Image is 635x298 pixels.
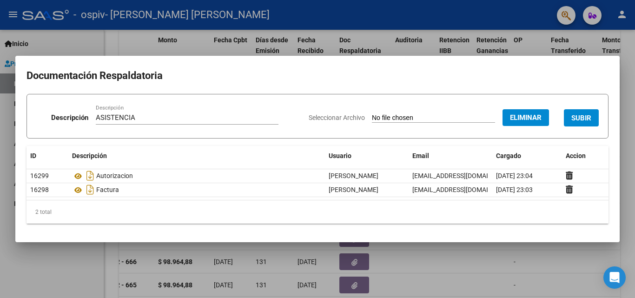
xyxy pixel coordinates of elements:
[329,172,378,179] span: [PERSON_NAME]
[566,152,586,159] span: Accion
[30,152,36,159] span: ID
[496,172,533,179] span: [DATE] 23:04
[503,109,549,126] button: Eliminar
[51,113,88,123] p: Descripción
[412,186,516,193] span: [EMAIL_ADDRESS][DOMAIN_NAME]
[30,172,49,179] span: 16299
[412,152,429,159] span: Email
[84,168,96,183] i: Descargar documento
[26,67,609,85] h2: Documentación Respaldatoria
[30,186,49,193] span: 16298
[84,182,96,197] i: Descargar documento
[26,146,68,166] datatable-header-cell: ID
[492,146,562,166] datatable-header-cell: Cargado
[72,168,321,183] div: Autorizacion
[571,114,591,122] span: SUBIR
[329,186,378,193] span: [PERSON_NAME]
[309,114,365,121] span: Seleccionar Archivo
[412,172,516,179] span: [EMAIL_ADDRESS][DOMAIN_NAME]
[26,200,609,224] div: 2 total
[564,109,599,126] button: SUBIR
[72,152,107,159] span: Descripción
[409,146,492,166] datatable-header-cell: Email
[496,186,533,193] span: [DATE] 23:03
[496,152,521,159] span: Cargado
[510,113,542,122] span: Eliminar
[325,146,409,166] datatable-header-cell: Usuario
[72,182,321,197] div: Factura
[603,266,626,289] div: Open Intercom Messenger
[68,146,325,166] datatable-header-cell: Descripción
[562,146,609,166] datatable-header-cell: Accion
[329,152,351,159] span: Usuario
